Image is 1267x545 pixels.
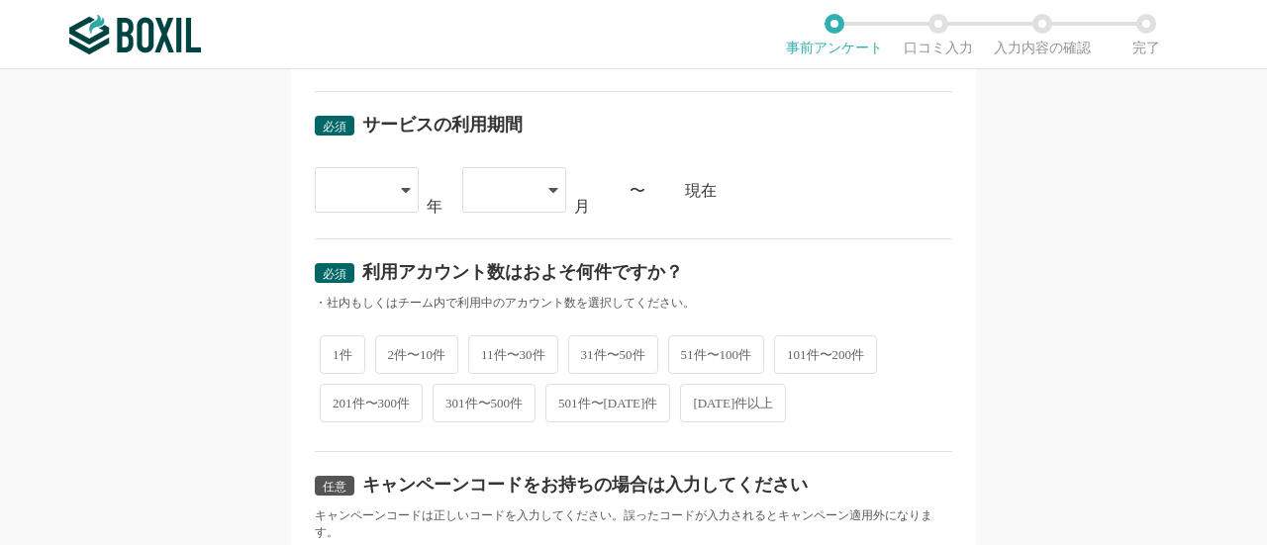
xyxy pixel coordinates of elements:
[315,295,952,312] div: ・社内もしくはチーム内で利用中のアカウント数を選択してください。
[668,335,765,374] span: 51件〜100件
[427,199,442,215] div: 年
[433,384,536,422] span: 301件〜500件
[362,263,683,281] div: 利用アカウント数はおよそ何件ですか？
[320,384,423,422] span: 201件〜300件
[375,335,459,374] span: 2件〜10件
[1094,14,1198,55] li: 完了
[362,116,523,134] div: サービスの利用期間
[323,267,346,281] span: 必須
[568,335,658,374] span: 31件〜50件
[320,335,365,374] span: 1件
[545,384,670,422] span: 501件〜[DATE]件
[362,476,808,494] div: キャンペーンコードをお持ちの場合は入力してください
[468,335,558,374] span: 11件〜30件
[680,384,786,422] span: [DATE]件以上
[886,14,990,55] li: 口コミ入力
[323,120,346,134] span: 必須
[990,14,1094,55] li: 入力内容の確認
[574,199,590,215] div: 月
[323,480,346,494] span: 任意
[782,14,886,55] li: 事前アンケート
[685,183,952,199] div: 現在
[69,15,201,54] img: ボクシルSaaS_ロゴ
[630,183,645,199] div: 〜
[315,507,952,541] div: キャンペーンコードは正しいコードを入力してください。誤ったコードが入力されるとキャンペーン適用外になります。
[774,335,877,374] span: 101件〜200件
